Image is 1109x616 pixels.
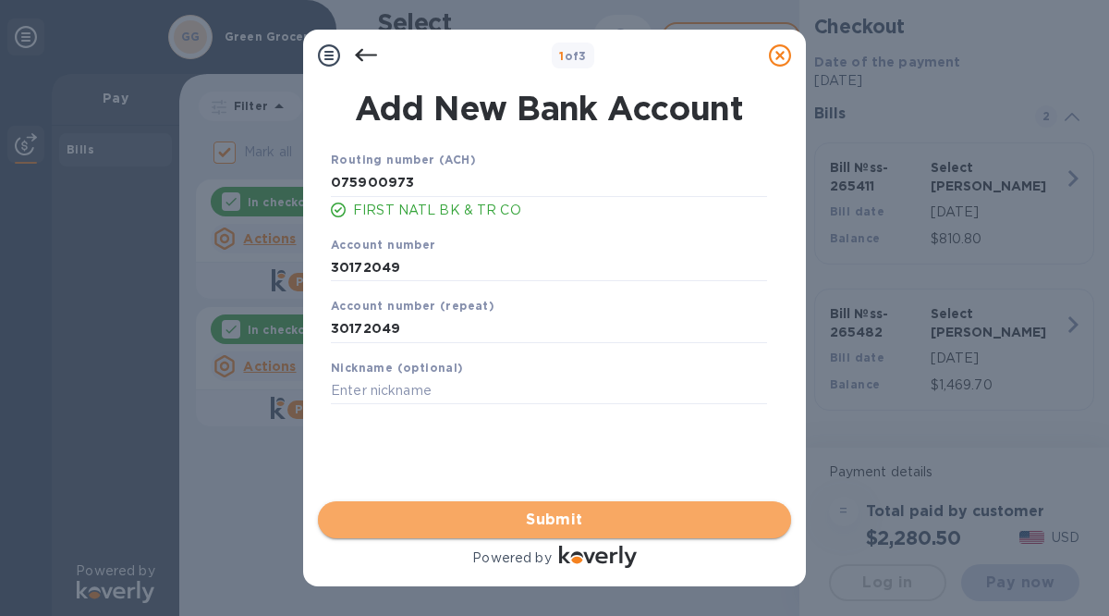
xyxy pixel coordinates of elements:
[331,169,767,197] input: Enter routing number
[559,546,637,568] img: Logo
[331,361,464,375] b: Nickname (optional)
[331,253,767,281] input: Enter account number
[333,509,776,531] span: Submit
[331,377,767,405] input: Enter nickname
[331,153,476,166] b: Routing number (ACH)
[331,315,767,343] input: Enter account number
[559,49,564,63] span: 1
[318,501,791,538] button: Submit
[331,299,494,313] b: Account number (repeat)
[320,89,778,128] h1: Add New Bank Account
[353,201,767,220] p: FIRST NATL BK & TR CO
[331,238,436,252] b: Account number
[559,49,587,63] b: of 3
[472,548,551,568] p: Powered by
